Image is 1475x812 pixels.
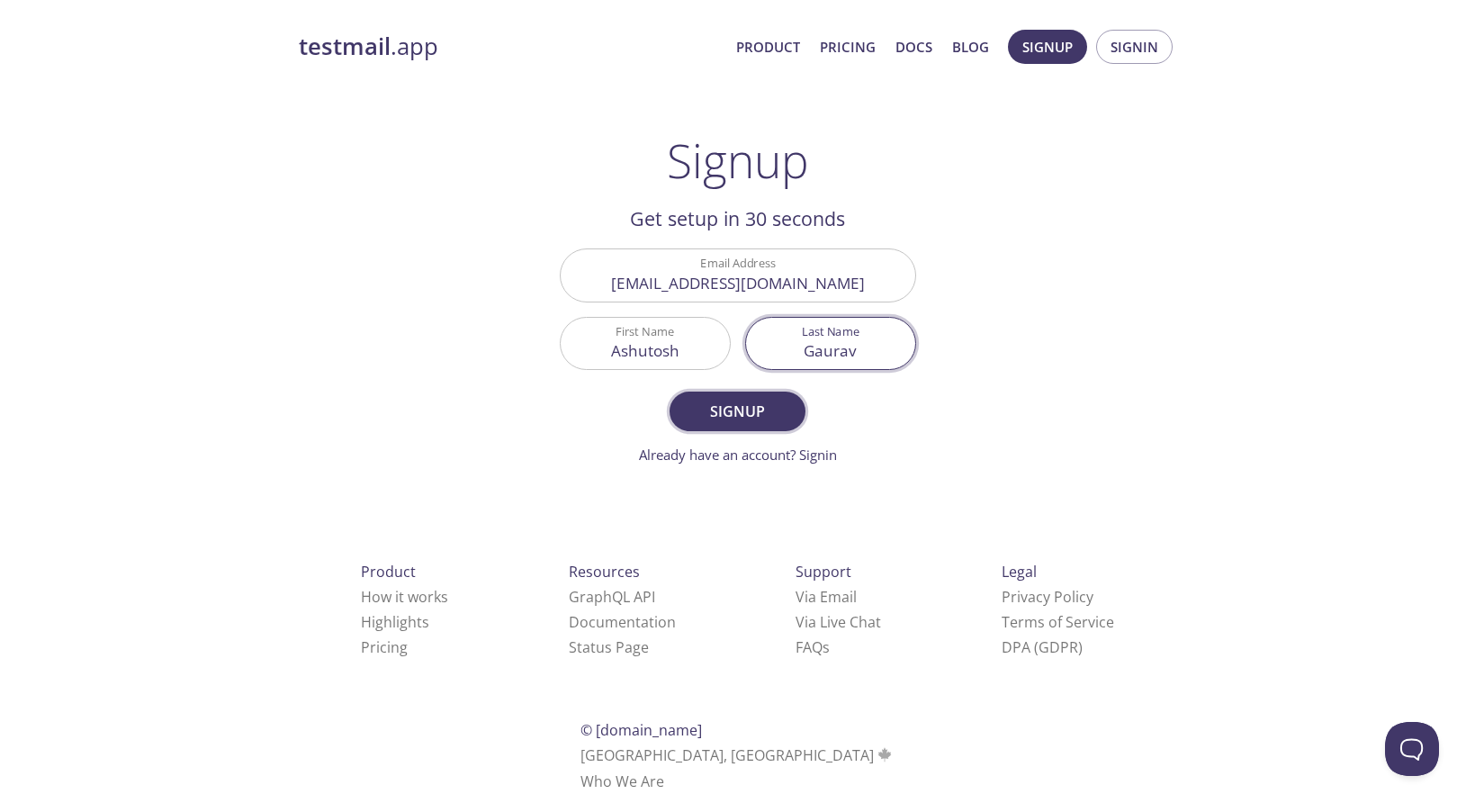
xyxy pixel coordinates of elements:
[361,612,429,632] a: Highlights
[796,612,881,632] a: Via Live Chat
[1002,587,1093,607] a: Privacy Policy
[952,35,989,59] a: Blog
[1111,35,1158,59] span: Signin
[639,446,837,464] a: Already have an account? Signin
[820,35,876,59] a: Pricing
[1008,30,1087,64] button: Signup
[569,637,649,657] a: Status Page
[560,203,916,234] h2: Get setup in 30 seconds
[823,637,830,657] span: s
[299,31,391,62] strong: testmail
[796,637,830,657] a: FAQ
[580,771,664,791] a: Who We Are
[361,587,448,607] a: How it works
[1002,612,1114,632] a: Terms of Service
[796,562,851,582] span: Support
[361,562,416,582] span: Product
[1022,35,1073,59] span: Signup
[299,32,722,62] a: testmail.app
[895,35,932,59] a: Docs
[580,720,702,740] span: © [DOMAIN_NAME]
[670,392,805,431] button: Signup
[667,133,809,187] h1: Signup
[736,35,800,59] a: Product
[361,637,408,657] a: Pricing
[569,587,655,607] a: GraphQL API
[1002,637,1083,657] a: DPA (GDPR)
[796,587,857,607] a: Via Email
[1385,722,1439,776] iframe: Help Scout Beacon - Open
[1002,562,1037,582] span: Legal
[580,745,895,765] span: [GEOGRAPHIC_DATA], [GEOGRAPHIC_DATA]
[689,399,785,424] span: Signup
[1096,30,1173,64] button: Signin
[569,612,676,632] a: Documentation
[569,562,640,582] span: Resources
